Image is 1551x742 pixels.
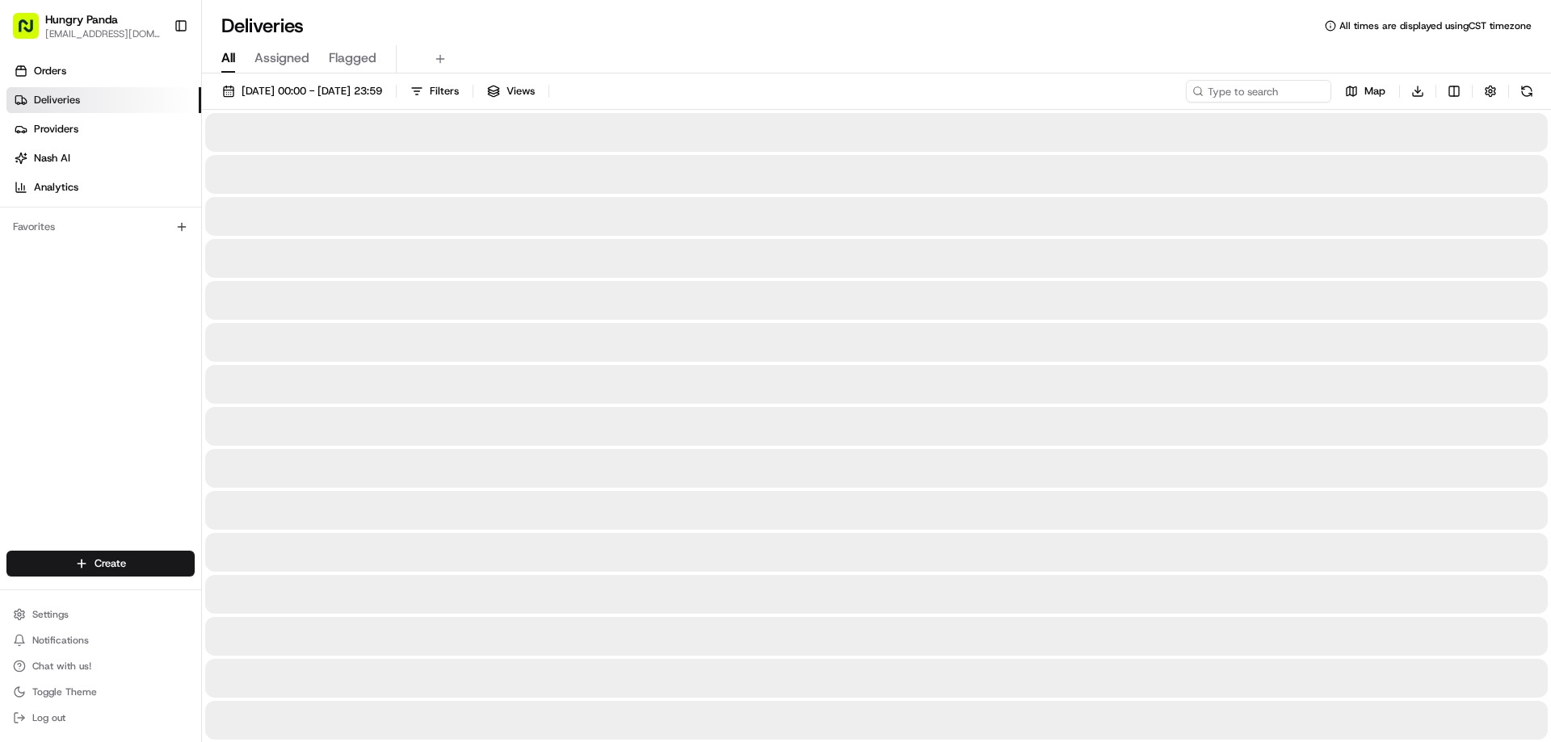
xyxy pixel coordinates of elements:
[215,80,389,103] button: [DATE] 00:00 - [DATE] 23:59
[34,93,80,107] span: Deliveries
[6,116,201,142] a: Providers
[242,84,382,99] span: [DATE] 00:00 - [DATE] 23:59
[6,6,167,45] button: Hungry Panda[EMAIL_ADDRESS][DOMAIN_NAME]
[506,84,535,99] span: Views
[45,27,161,40] button: [EMAIL_ADDRESS][DOMAIN_NAME]
[1338,80,1393,103] button: Map
[6,58,201,84] a: Orders
[95,556,126,571] span: Create
[6,145,201,171] a: Nash AI
[32,685,97,698] span: Toggle Theme
[1186,80,1331,103] input: Type to search
[6,214,195,240] div: Favorites
[6,87,201,113] a: Deliveries
[1515,80,1538,103] button: Refresh
[1364,84,1385,99] span: Map
[34,64,66,78] span: Orders
[430,84,459,99] span: Filters
[1339,19,1532,32] span: All times are displayed using CST timezone
[45,11,118,27] button: Hungry Panda
[34,180,78,195] span: Analytics
[6,655,195,677] button: Chat with us!
[403,80,466,103] button: Filters
[34,151,70,166] span: Nash AI
[480,80,542,103] button: Views
[6,174,201,200] a: Analytics
[6,603,195,626] button: Settings
[32,634,89,647] span: Notifications
[6,551,195,576] button: Create
[254,48,309,68] span: Assigned
[6,629,195,652] button: Notifications
[34,122,78,136] span: Providers
[32,660,91,673] span: Chat with us!
[32,608,69,621] span: Settings
[32,711,65,724] span: Log out
[329,48,376,68] span: Flagged
[6,706,195,729] button: Log out
[221,48,235,68] span: All
[6,681,195,703] button: Toggle Theme
[221,13,304,39] h1: Deliveries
